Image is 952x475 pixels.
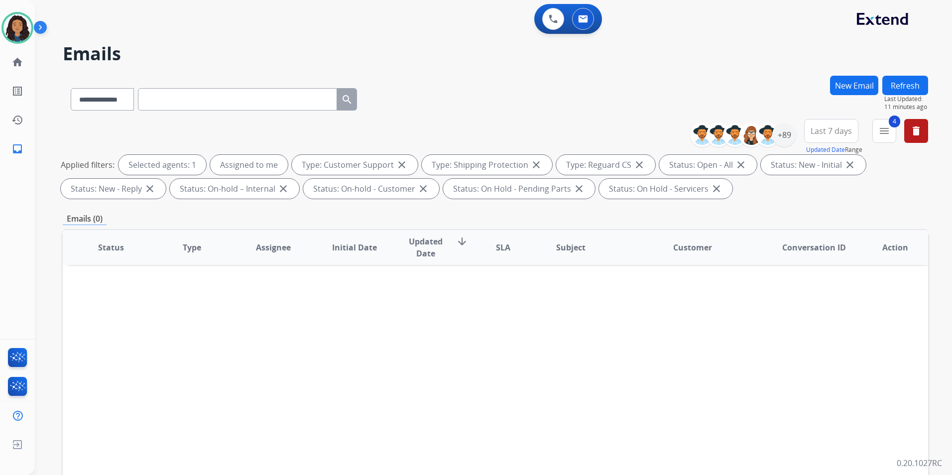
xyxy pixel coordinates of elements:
div: Status: On Hold - Servicers [599,179,732,199]
span: 4 [889,116,900,127]
p: Applied filters: [61,159,115,171]
div: Type: Shipping Protection [422,155,552,175]
mat-icon: close [844,159,856,171]
div: Status: New - Initial [761,155,866,175]
div: Status: On-hold - Customer [303,179,439,199]
mat-icon: close [417,183,429,195]
mat-icon: close [396,159,408,171]
mat-icon: close [633,159,645,171]
button: 4 [872,119,896,143]
mat-icon: home [11,56,23,68]
span: 11 minutes ago [884,103,928,111]
mat-icon: search [341,94,353,106]
span: Assignee [256,241,291,253]
mat-icon: close [277,183,289,195]
button: Refresh [882,76,928,95]
button: New Email [830,76,878,95]
div: Type: Reguard CS [556,155,655,175]
span: Initial Date [332,241,377,253]
mat-icon: history [11,114,23,126]
span: Range [806,145,862,154]
span: Last Updated: [884,95,928,103]
mat-icon: close [530,159,542,171]
div: Selected agents: 1 [119,155,206,175]
div: Status: On-hold – Internal [170,179,299,199]
mat-icon: close [144,183,156,195]
mat-icon: close [711,183,722,195]
mat-icon: list_alt [11,85,23,97]
button: Last 7 days [804,119,858,143]
img: avatar [3,14,31,42]
button: Updated Date [806,146,845,154]
span: Subject [556,241,586,253]
mat-icon: menu [878,125,890,137]
th: Action [847,230,928,265]
mat-icon: arrow_downward [456,236,468,247]
span: SLA [496,241,510,253]
div: Status: Open - All [659,155,757,175]
div: +89 [772,123,796,147]
p: 0.20.1027RC [897,457,942,469]
mat-icon: inbox [11,143,23,155]
mat-icon: close [573,183,585,195]
span: Customer [673,241,712,253]
div: Assigned to me [210,155,288,175]
span: Type [183,241,201,253]
div: Type: Customer Support [292,155,418,175]
span: Status [98,241,124,253]
span: Updated Date [403,236,448,259]
div: Status: On Hold - Pending Parts [443,179,595,199]
span: Last 7 days [811,129,852,133]
h2: Emails [63,44,928,64]
mat-icon: delete [910,125,922,137]
span: Conversation ID [782,241,846,253]
mat-icon: close [735,159,747,171]
div: Status: New - Reply [61,179,166,199]
p: Emails (0) [63,213,107,225]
